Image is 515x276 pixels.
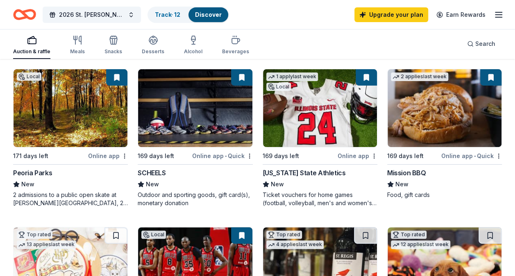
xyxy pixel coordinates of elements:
[431,7,490,22] a: Earn Rewards
[141,231,166,239] div: Local
[266,83,291,91] div: Local
[263,69,377,147] img: Image for Illinois State Athletics
[387,191,502,199] div: Food, gift cards
[474,153,476,159] span: •
[391,72,448,81] div: 2 applies last week
[13,191,128,207] div: 2 admissions to a public open skate at [PERSON_NAME][GEOGRAPHIC_DATA], 2 admissions to [GEOGRAPHI...
[142,48,164,55] div: Desserts
[388,69,501,147] img: Image for Mission BBQ
[104,32,122,59] button: Snacks
[461,36,502,52] button: Search
[338,151,377,161] div: Online app
[70,32,85,59] button: Meals
[138,151,174,161] div: 169 days left
[184,32,202,59] button: Alcohol
[266,72,318,81] div: 1 apply last week
[225,153,227,159] span: •
[14,69,127,147] img: Image for Peoria Parks
[13,151,48,161] div: 171 days left
[391,240,450,249] div: 12 applies last week
[391,231,427,239] div: Top rated
[222,32,249,59] button: Beverages
[263,151,299,161] div: 169 days left
[155,11,180,18] a: Track· 12
[13,69,128,207] a: Image for Peoria ParksLocal171 days leftOnline appPeoria ParksNew2 admissions to a public open sk...
[263,168,346,178] div: [US_STATE] State Athletics
[192,151,253,161] div: Online app Quick
[138,69,252,207] a: Image for SCHEELS169 days leftOnline app•QuickSCHEELSNewOutdoor and sporting goods, gift card(s),...
[142,32,164,59] button: Desserts
[13,168,52,178] div: Peoria Parks
[184,48,202,55] div: Alcohol
[43,7,141,23] button: 2026 St. [PERSON_NAME] Auction
[222,48,249,55] div: Beverages
[138,191,252,207] div: Outdoor and sporting goods, gift card(s), monetary donation
[146,179,159,189] span: New
[88,151,128,161] div: Online app
[17,231,52,239] div: Top rated
[387,69,502,199] a: Image for Mission BBQ2 applieslast week169 days leftOnline app•QuickMission BBQNewFood, gift cards
[441,151,502,161] div: Online app Quick
[263,191,377,207] div: Ticket vouchers for home games (football, volleyball, men's and women's basketball)
[395,179,408,189] span: New
[70,48,85,55] div: Meals
[13,48,50,55] div: Auction & raffle
[147,7,229,23] button: Track· 12Discover
[138,69,252,147] img: Image for SCHEELS
[266,240,324,249] div: 4 applies last week
[387,151,424,161] div: 169 days left
[266,231,302,239] div: Top rated
[13,32,50,59] button: Auction & raffle
[21,179,34,189] span: New
[354,7,428,22] a: Upgrade your plan
[271,179,284,189] span: New
[475,39,495,49] span: Search
[387,168,426,178] div: Mission BBQ
[263,69,377,207] a: Image for Illinois State Athletics1 applylast weekLocal169 days leftOnline app[US_STATE] State At...
[13,5,36,24] a: Home
[17,72,41,81] div: Local
[104,48,122,55] div: Snacks
[195,11,222,18] a: Discover
[17,240,76,249] div: 13 applies last week
[59,10,125,20] span: 2026 St. [PERSON_NAME] Auction
[138,168,166,178] div: SCHEELS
